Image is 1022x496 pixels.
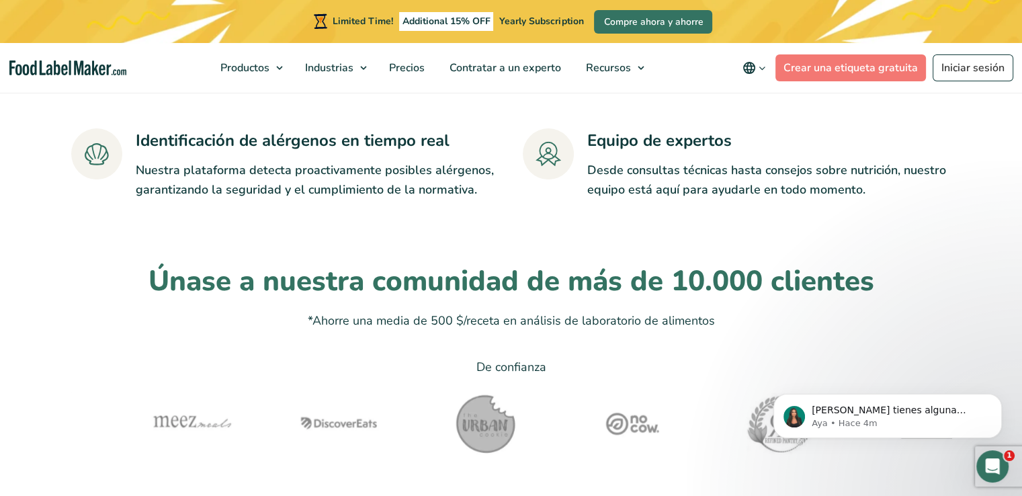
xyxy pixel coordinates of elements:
p: De confianza [71,358,951,377]
span: Productos [216,60,271,75]
span: Limited Time! [333,15,393,28]
iframe: Intercom notifications mensaje [753,366,1022,460]
h3: Equipo de expertos [587,128,951,153]
a: Precios [377,43,434,93]
span: Additional 15% OFF [399,12,494,31]
a: Crear una etiqueta gratuita [775,54,926,81]
p: Nuestra plataforma detecta proactivamente posibles alérgenos, garantizando la seguridad y el cump... [136,161,500,200]
h3: Identificación de alérgenos en tiempo real [136,128,500,153]
span: Yearly Subscription [499,15,583,28]
span: Industrias [301,60,355,75]
a: Industrias [293,43,374,93]
p: Desde consultas técnicas hasta consejos sobre nutrición, nuestro equipo está aquí para ayudarle e... [587,161,951,200]
iframe: Intercom live chat [976,450,1009,483]
a: Compre ahora y ahorre [594,10,712,34]
h2: Únase a nuestra comunidad de más de 10.000 clientes [71,263,951,300]
span: Contratar a un experto [445,60,562,75]
span: Recursos [582,60,632,75]
p: *Ahorre una media de 500 $/receta en análisis de laboratorio de alimentos [71,311,951,331]
a: Contratar a un experto [437,43,570,93]
span: 1 [1004,450,1015,461]
span: Precios [385,60,426,75]
a: Iniciar sesión [933,54,1013,81]
a: Recursos [574,43,651,93]
a: Productos [208,43,290,93]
